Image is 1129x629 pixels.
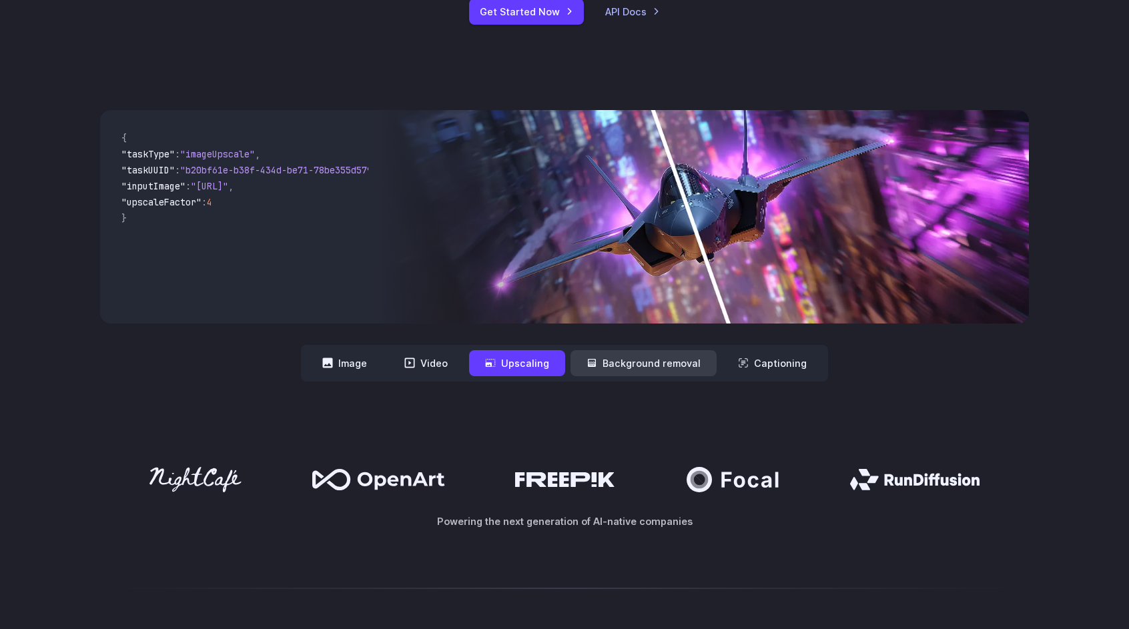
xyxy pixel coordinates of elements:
button: Image [306,350,383,376]
span: , [255,148,260,160]
p: Powering the next generation of AI-native companies [100,514,1029,529]
span: : [175,164,180,176]
button: Background removal [571,350,717,376]
span: "upscaleFactor" [121,196,202,208]
a: API Docs [605,4,660,19]
span: , [228,180,234,192]
span: { [121,132,127,144]
img: Futuristic stealth jet streaking through a neon-lit cityscape with glowing purple exhaust [379,110,1029,324]
span: } [121,212,127,224]
span: : [175,148,180,160]
span: "[URL]" [191,180,228,192]
button: Upscaling [469,350,565,376]
span: "imageUpscale" [180,148,255,160]
span: 4 [207,196,212,208]
button: Video [388,350,464,376]
button: Captioning [722,350,823,376]
span: : [202,196,207,208]
span: : [185,180,191,192]
span: "b20bf61e-b38f-434d-be71-78be355d5795" [180,164,383,176]
span: "taskType" [121,148,175,160]
span: "inputImage" [121,180,185,192]
span: "taskUUID" [121,164,175,176]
